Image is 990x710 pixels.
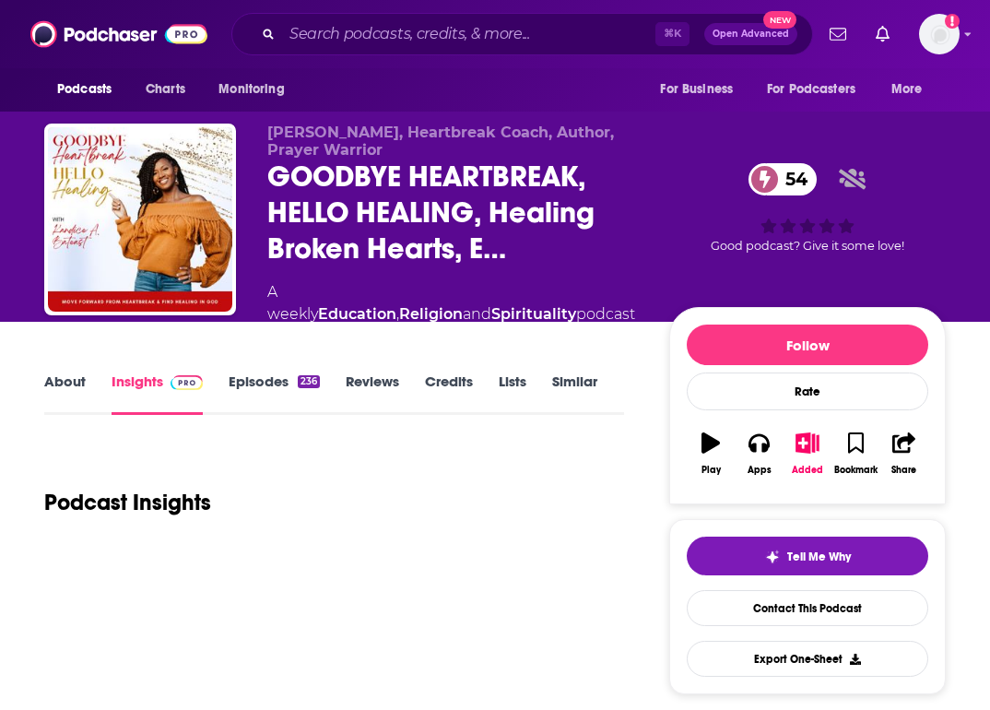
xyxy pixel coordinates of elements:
[687,537,928,575] button: tell me why sparkleTell Me Why
[763,11,796,29] span: New
[146,77,185,102] span: Charts
[425,373,473,415] a: Credits
[765,550,780,564] img: tell me why sparkle
[701,465,721,476] div: Play
[552,373,597,415] a: Similar
[267,281,640,325] div: A weekly podcast
[171,375,203,390] img: Podchaser Pro
[792,465,823,476] div: Added
[767,163,817,195] span: 54
[231,13,813,55] div: Search podcasts, credits, & more...
[30,17,207,52] img: Podchaser - Follow, Share and Rate Podcasts
[44,373,86,415] a: About
[687,373,928,410] div: Rate
[735,420,783,487] button: Apps
[399,305,463,323] a: Religion
[880,420,928,487] button: Share
[711,239,904,253] span: Good podcast? Give it some love!
[784,420,831,487] button: Added
[919,14,960,54] img: User Profile
[919,14,960,54] button: Show profile menu
[282,19,655,49] input: Search podcasts, credits, & more...
[267,124,614,159] span: [PERSON_NAME], Heartbreak Coach, Author, Prayer Warrior
[491,305,576,323] a: Spirituality
[298,375,320,388] div: 236
[499,373,526,415] a: Lists
[218,77,284,102] span: Monitoring
[878,72,946,107] button: open menu
[767,77,855,102] span: For Podcasters
[687,420,735,487] button: Play
[44,72,136,107] button: open menu
[396,305,399,323] span: ,
[346,373,399,415] a: Reviews
[44,489,211,516] h1: Podcast Insights
[831,420,879,487] button: Bookmark
[660,77,733,102] span: For Business
[647,72,756,107] button: open menu
[891,465,916,476] div: Share
[713,30,789,39] span: Open Advanced
[919,14,960,54] span: Logged in as shcarlos
[834,465,878,476] div: Bookmark
[748,163,817,195] a: 54
[463,305,491,323] span: and
[229,373,320,415] a: Episodes236
[748,465,772,476] div: Apps
[687,325,928,365] button: Follow
[787,550,851,564] span: Tell Me Why
[57,77,112,102] span: Podcasts
[822,18,854,50] a: Show notifications dropdown
[755,72,882,107] button: open menu
[112,373,203,415] a: InsightsPodchaser Pro
[655,22,689,46] span: ⌘ K
[206,72,308,107] button: open menu
[687,641,928,677] button: Export One-Sheet
[868,18,897,50] a: Show notifications dropdown
[48,127,232,312] img: GOODBYE HEARTBREAK, HELLO HEALING, Healing Broken Hearts, Empowering Women, Scriptural Healing, F...
[891,77,923,102] span: More
[945,14,960,29] svg: Add a profile image
[669,124,946,292] div: 54Good podcast? Give it some love!
[687,590,928,626] a: Contact This Podcast
[134,72,196,107] a: Charts
[318,305,396,323] a: Education
[704,23,797,45] button: Open AdvancedNew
